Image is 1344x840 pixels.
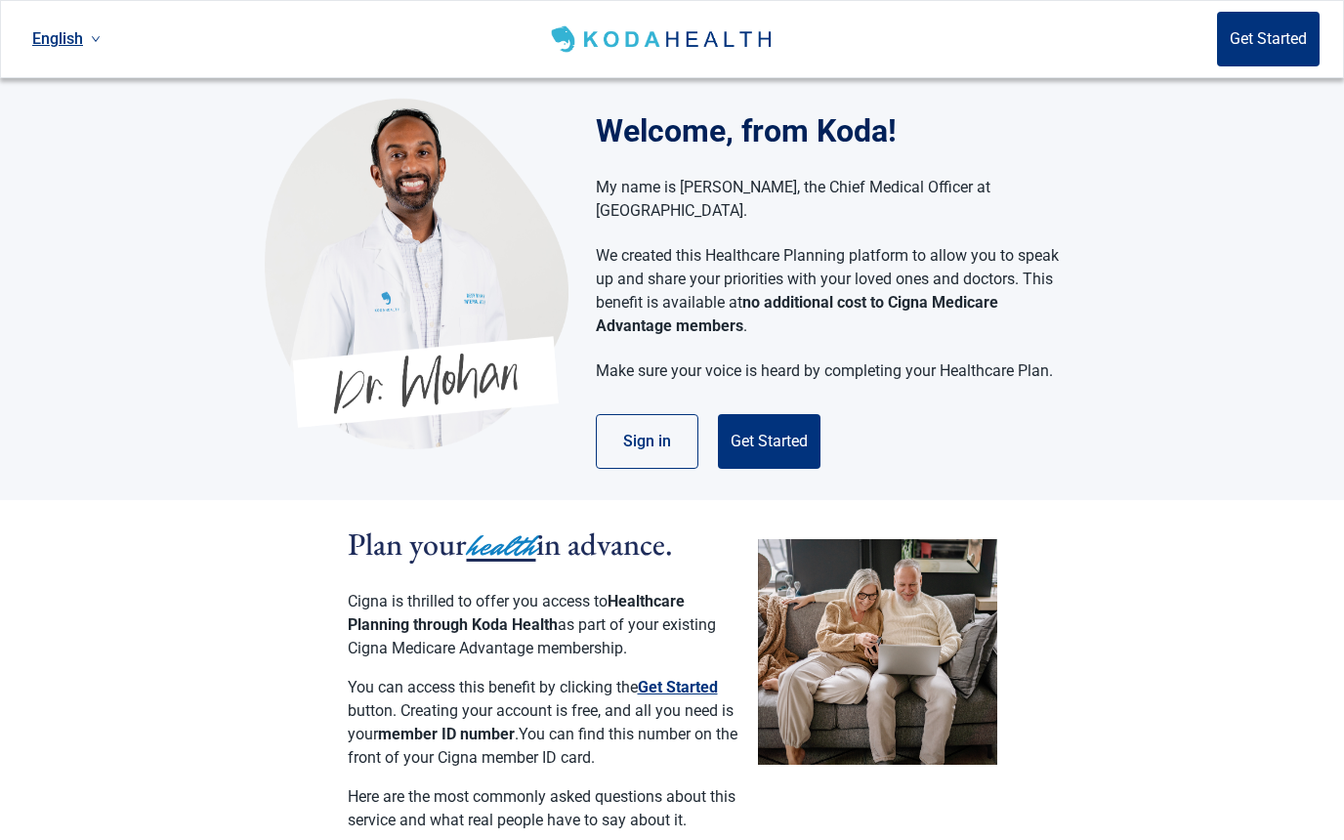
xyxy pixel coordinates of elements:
button: Get Started [638,676,718,699]
p: We created this Healthcare Planning platform to allow you to speak up and share your priorities w... [596,244,1060,338]
p: You can access this benefit by clicking the button. Creating your account is free, and all you ne... [348,676,738,770]
h1: Welcome, from Koda! [596,107,1079,154]
strong: member ID number [378,725,515,743]
strong: no additional cost to Cigna Medicare Advantage members [596,293,998,335]
p: My name is [PERSON_NAME], the Chief Medical Officer at [GEOGRAPHIC_DATA]. [596,176,1060,223]
button: Get Started [1217,12,1320,66]
p: Here are the most commonly asked questions about this service and what real people have to say ab... [348,785,738,832]
button: Get Started [718,414,820,469]
button: Sign in [596,414,698,469]
span: Plan your [348,524,467,565]
span: health [467,525,536,567]
p: Make sure your voice is heard by completing your Healthcare Plan. [596,359,1060,383]
img: Koda Health [547,23,778,55]
span: in advance. [536,524,673,565]
img: Couple planning their healthcare together [758,539,997,765]
span: down [91,34,101,44]
img: Koda Health [265,98,568,449]
a: Current language: English [24,22,108,55]
span: Cigna is thrilled to offer you access to [348,592,608,610]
